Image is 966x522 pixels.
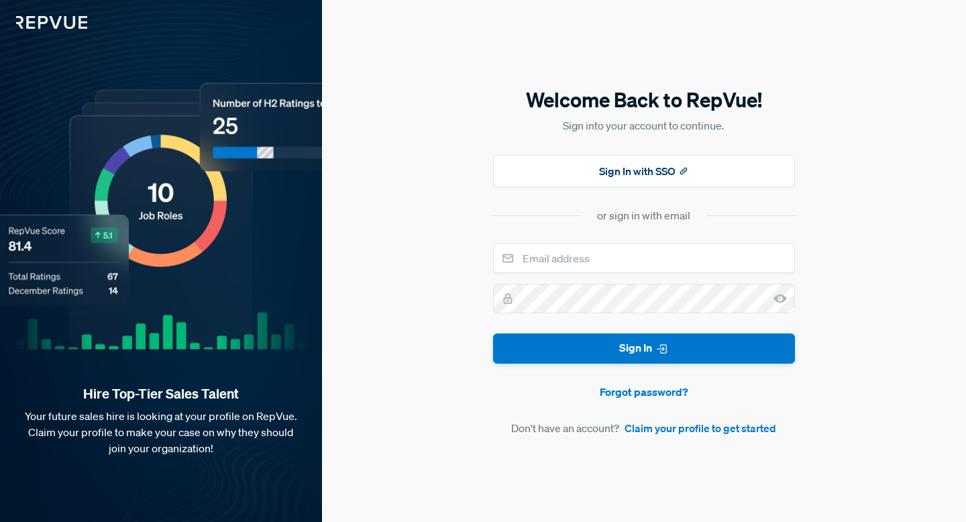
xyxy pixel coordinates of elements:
button: Sign In with SSO [493,155,795,187]
div: or sign in with email [597,207,690,223]
strong: Hire Top-Tier Sales Talent [21,385,301,403]
a: Forgot password? [493,384,795,400]
p: Your future sales hire is looking at your profile on RepVue. Claim your profile to make your case... [21,408,301,456]
article: Don't have an account? [493,420,795,436]
button: Sign In [493,333,795,364]
input: Email address [493,244,795,273]
a: Claim your profile to get started [625,420,776,436]
p: Sign into your account to continue. [493,117,795,134]
h5: Welcome Back to RepVue! [493,86,795,114]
